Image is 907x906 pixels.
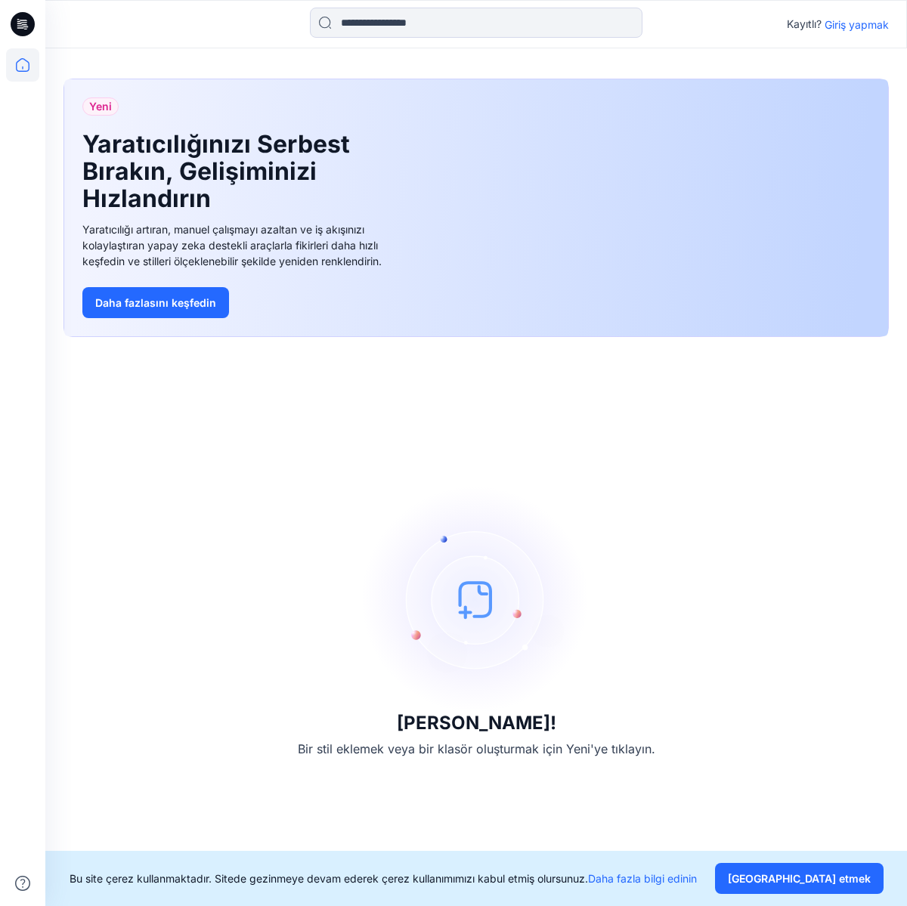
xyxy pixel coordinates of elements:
a: Daha fazlasını keşfedin [82,287,423,318]
font: Yaratıcılığınızı Serbest Bırakın, Gelişiminizi Hızlandırın [82,129,350,213]
button: Daha fazlasını keşfedin [82,287,229,318]
img: empty-state-image.svg [363,486,590,713]
font: Daha fazlasını keşfedin [95,296,216,309]
font: [GEOGRAPHIC_DATA] etmek [728,872,871,885]
font: [PERSON_NAME]! [397,712,556,734]
font: Giriş yapmak [825,18,889,31]
font: Yaratıcılığı artıran, manuel çalışmayı azaltan ve iş akışınızı kolaylaştıran yapay zeka destekli ... [82,223,382,267]
font: Bu site çerez kullanmaktadır. Sitede gezinmeye devam ederek çerez kullanımımızı kabul etmiş olurs... [70,872,588,885]
button: [GEOGRAPHIC_DATA] etmek [715,863,884,894]
font: Bir stil eklemek veya bir klasör oluşturmak için Yeni'ye tıklayın. [298,741,655,756]
font: Yeni [89,100,112,113]
font: Kayıtlı? [787,17,822,30]
a: Daha fazla bilgi edinin [588,872,697,885]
